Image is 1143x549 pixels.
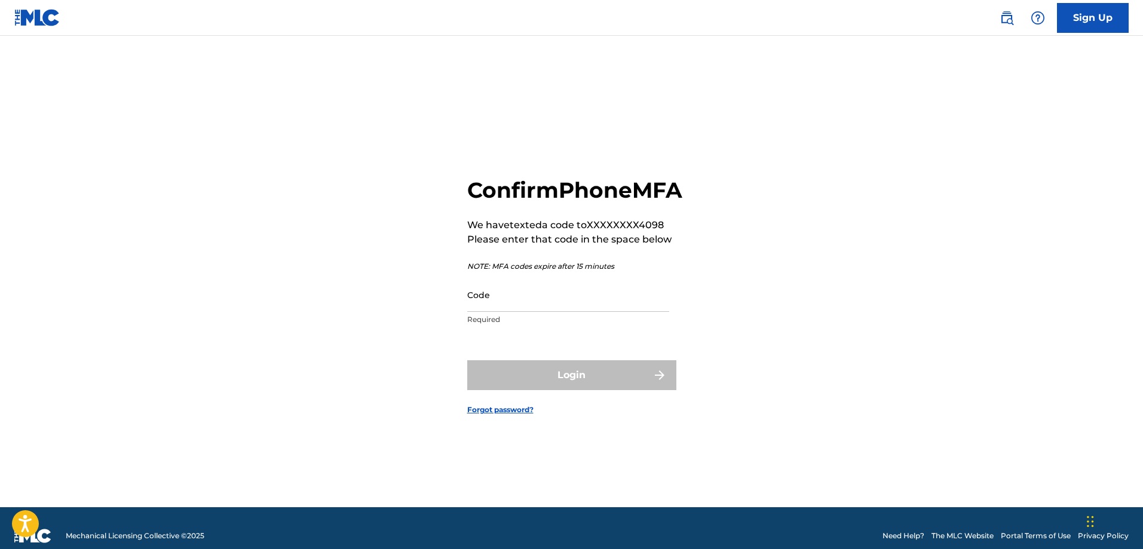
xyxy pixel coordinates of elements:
[995,6,1019,30] a: Public Search
[1057,3,1129,33] a: Sign Up
[1001,530,1071,541] a: Portal Terms of Use
[14,9,60,26] img: MLC Logo
[882,530,924,541] a: Need Help?
[66,530,204,541] span: Mechanical Licensing Collective © 2025
[931,530,994,541] a: The MLC Website
[467,261,682,272] p: NOTE: MFA codes expire after 15 minutes
[467,218,682,232] p: We have texted a code to XXXXXXXX4098
[1078,530,1129,541] a: Privacy Policy
[14,529,51,543] img: logo
[467,404,534,415] a: Forgot password?
[467,177,682,204] h2: Confirm Phone MFA
[1026,6,1050,30] div: Help
[1000,11,1014,25] img: search
[1031,11,1045,25] img: help
[467,314,669,325] p: Required
[467,232,682,247] p: Please enter that code in the space below
[1087,504,1094,539] div: Drag
[1083,492,1143,549] iframe: Chat Widget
